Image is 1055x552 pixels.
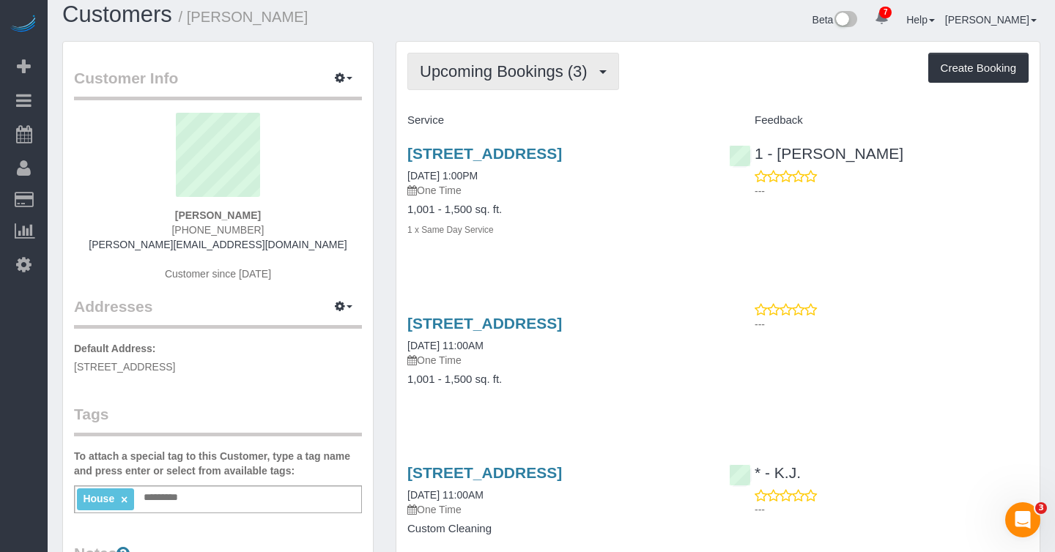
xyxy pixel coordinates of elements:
p: One Time [407,502,707,517]
legend: Tags [74,403,362,436]
a: Beta [812,14,858,26]
h4: Service [407,114,707,127]
h4: 1,001 - 1,500 sq. ft. [407,373,707,386]
iframe: Intercom live chat [1005,502,1040,537]
span: Customer since [DATE] [165,268,271,280]
p: --- [755,502,1029,517]
span: [PHONE_NUMBER] [171,224,264,236]
a: [STREET_ADDRESS] [407,145,562,162]
p: One Time [407,183,707,198]
button: Create Booking [928,53,1029,83]
img: New interface [833,11,857,30]
p: One Time [407,353,707,368]
a: [STREET_ADDRESS] [407,315,562,332]
a: Help [906,14,935,26]
span: 7 [879,7,892,18]
a: [PERSON_NAME][EMAIL_ADDRESS][DOMAIN_NAME] [89,239,347,250]
a: [DATE] 1:00PM [407,170,478,182]
label: Default Address: [74,341,156,356]
a: Customers [62,1,172,27]
h4: Feedback [729,114,1029,127]
a: × [121,493,127,506]
a: [STREET_ADDRESS] [407,464,562,481]
a: 7 [867,2,896,34]
h4: 1,001 - 1,500 sq. ft. [407,204,707,216]
span: [STREET_ADDRESS] [74,361,175,373]
strong: [PERSON_NAME] [175,209,261,221]
p: --- [755,317,1029,332]
a: 1 - [PERSON_NAME] [729,145,903,162]
a: * - K.J. [729,464,801,481]
span: Upcoming Bookings (3) [420,62,595,81]
span: House [83,493,114,504]
span: 3 [1035,502,1047,514]
small: 1 x Same Day Service [407,225,494,235]
small: / [PERSON_NAME] [179,9,308,25]
h4: Custom Cleaning [407,523,707,535]
legend: Customer Info [74,67,362,100]
a: [DATE] 11:00AM [407,340,484,351]
img: Automaid Logo [9,15,38,35]
button: Upcoming Bookings (3) [407,53,619,90]
p: --- [755,184,1029,198]
a: [PERSON_NAME] [945,14,1037,26]
label: To attach a special tag to this Customer, type a tag name and press enter or select from availabl... [74,449,362,478]
a: [DATE] 11:00AM [407,489,484,501]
